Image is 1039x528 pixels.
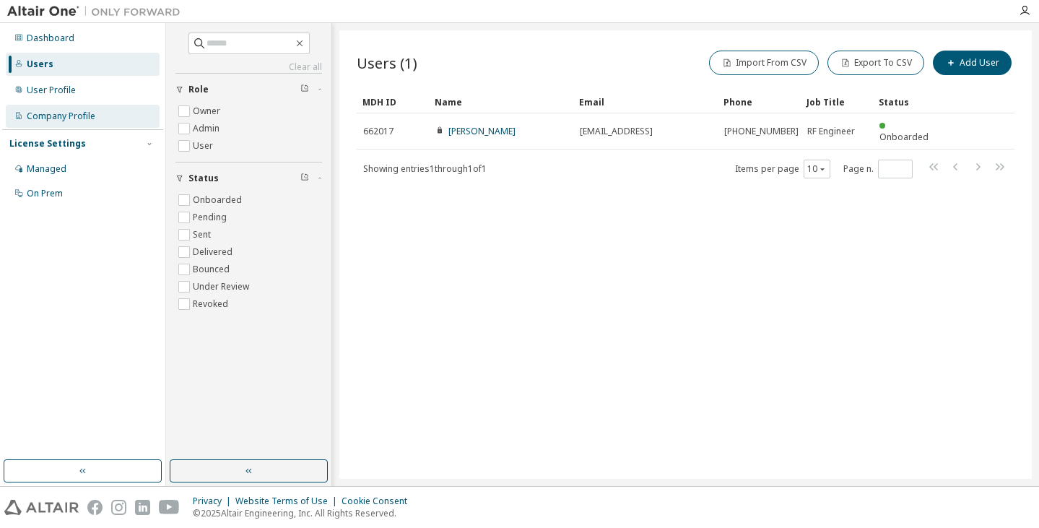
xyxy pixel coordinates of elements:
[193,209,230,226] label: Pending
[193,137,216,155] label: User
[4,500,79,515] img: altair_logo.svg
[879,90,939,113] div: Status
[735,160,830,178] span: Items per page
[175,163,322,194] button: Status
[7,4,188,19] img: Altair One
[235,495,342,507] div: Website Terms of Use
[193,226,214,243] label: Sent
[27,163,66,175] div: Managed
[27,59,53,70] div: Users
[27,188,63,199] div: On Prem
[193,120,222,137] label: Admin
[175,74,322,105] button: Role
[807,90,867,113] div: Job Title
[135,500,150,515] img: linkedin.svg
[193,261,232,278] label: Bounced
[87,500,103,515] img: facebook.svg
[435,90,568,113] div: Name
[27,85,76,96] div: User Profile
[193,191,245,209] label: Onboarded
[357,53,417,73] span: Users (1)
[580,126,653,137] span: [EMAIL_ADDRESS]
[193,295,231,313] label: Revoked
[159,500,180,515] img: youtube.svg
[27,33,74,44] div: Dashboard
[363,126,394,137] span: 662017
[27,111,95,122] div: Company Profile
[300,173,309,184] span: Clear filter
[843,160,913,178] span: Page n.
[193,278,252,295] label: Under Review
[827,51,924,75] button: Export To CSV
[9,138,86,150] div: License Settings
[300,84,309,95] span: Clear filter
[193,507,416,519] p: © 2025 Altair Engineering, Inc. All Rights Reserved.
[709,51,819,75] button: Import From CSV
[193,495,235,507] div: Privacy
[579,90,712,113] div: Email
[111,500,126,515] img: instagram.svg
[342,495,416,507] div: Cookie Consent
[723,90,795,113] div: Phone
[933,51,1012,75] button: Add User
[807,163,827,175] button: 10
[724,126,799,137] span: [PHONE_NUMBER]
[175,61,322,73] a: Clear all
[448,125,516,137] a: [PERSON_NAME]
[193,103,223,120] label: Owner
[362,90,423,113] div: MDH ID
[807,126,855,137] span: RF Engineer
[879,131,929,143] span: Onboarded
[188,173,219,184] span: Status
[188,84,209,95] span: Role
[363,163,487,175] span: Showing entries 1 through 1 of 1
[193,243,235,261] label: Delivered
